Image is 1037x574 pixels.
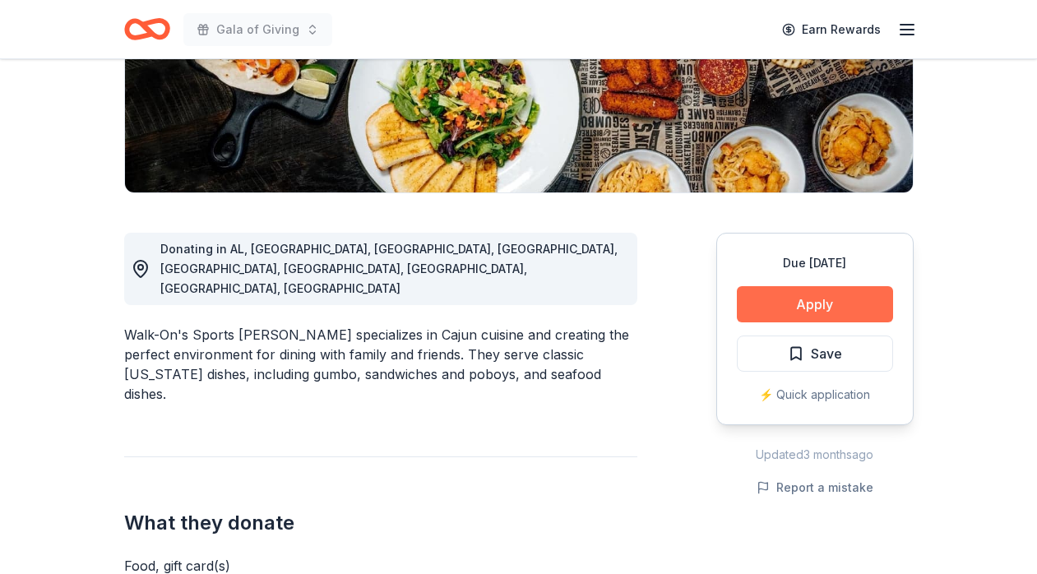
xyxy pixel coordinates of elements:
[183,13,332,46] button: Gala of Giving
[124,10,170,49] a: Home
[811,343,842,364] span: Save
[216,20,299,39] span: Gala of Giving
[737,253,893,273] div: Due [DATE]
[757,478,873,498] button: Report a mistake
[737,336,893,372] button: Save
[160,242,618,295] span: Donating in AL, [GEOGRAPHIC_DATA], [GEOGRAPHIC_DATA], [GEOGRAPHIC_DATA], [GEOGRAPHIC_DATA], [GEOG...
[737,385,893,405] div: ⚡️ Quick application
[124,510,637,536] h2: What they donate
[124,325,637,404] div: Walk-On's Sports [PERSON_NAME] specializes in Cajun cuisine and creating the perfect environment ...
[737,286,893,322] button: Apply
[772,15,891,44] a: Earn Rewards
[716,445,914,465] div: Updated 3 months ago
